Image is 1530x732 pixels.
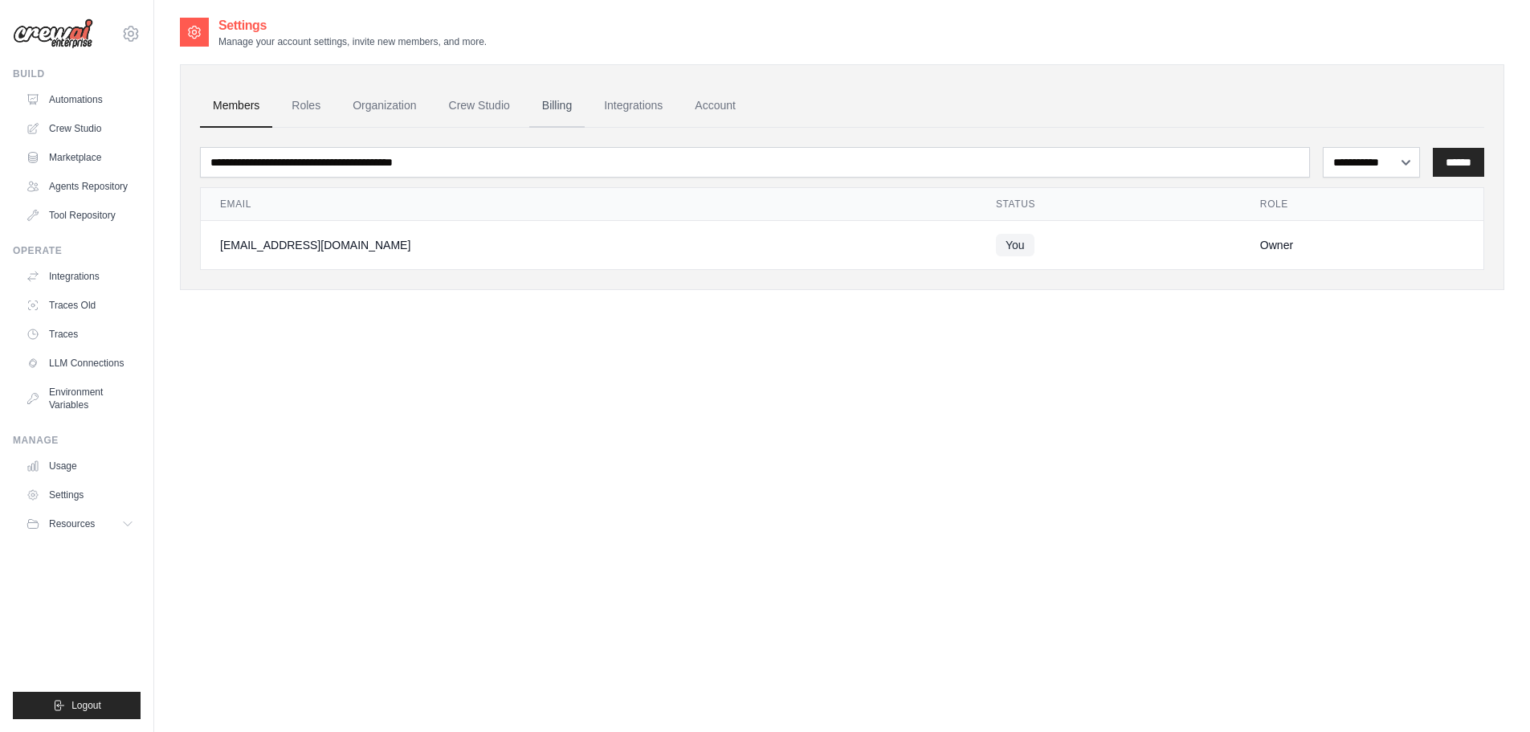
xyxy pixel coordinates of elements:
[13,18,93,49] img: Logo
[19,174,141,199] a: Agents Repository
[201,188,977,221] th: Email
[218,35,487,48] p: Manage your account settings, invite new members, and more.
[436,84,523,128] a: Crew Studio
[1260,237,1464,253] div: Owner
[49,517,95,530] span: Resources
[682,84,749,128] a: Account
[1241,188,1483,221] th: Role
[19,321,141,347] a: Traces
[19,511,141,537] button: Resources
[19,145,141,170] a: Marketplace
[340,84,429,128] a: Organization
[19,350,141,376] a: LLM Connections
[529,84,585,128] a: Billing
[279,84,333,128] a: Roles
[591,84,675,128] a: Integrations
[19,87,141,112] a: Automations
[996,234,1034,256] span: You
[218,16,487,35] h2: Settings
[71,699,101,712] span: Logout
[13,244,141,257] div: Operate
[13,434,141,447] div: Manage
[220,237,957,253] div: [EMAIL_ADDRESS][DOMAIN_NAME]
[200,84,272,128] a: Members
[19,453,141,479] a: Usage
[13,692,141,719] button: Logout
[13,67,141,80] div: Build
[977,188,1241,221] th: Status
[19,482,141,508] a: Settings
[19,264,141,289] a: Integrations
[19,379,141,418] a: Environment Variables
[19,116,141,141] a: Crew Studio
[19,202,141,228] a: Tool Repository
[19,292,141,318] a: Traces Old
